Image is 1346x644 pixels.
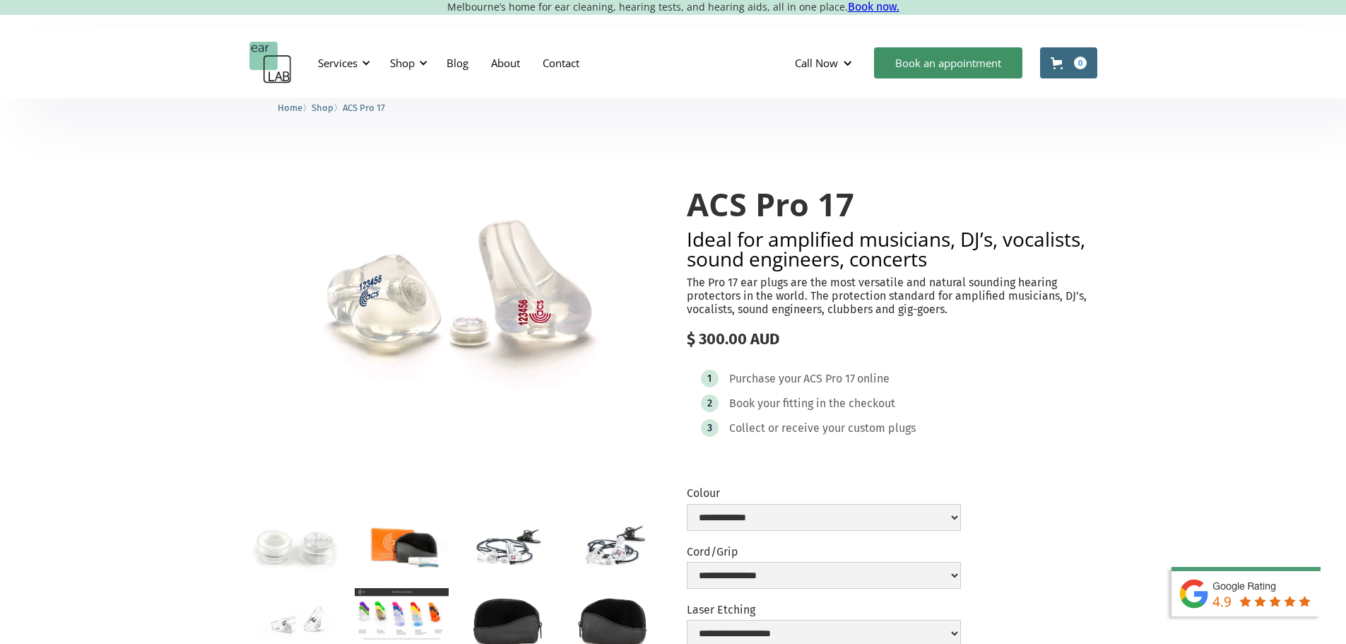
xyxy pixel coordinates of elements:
h2: Ideal for amplified musicians, DJ’s, vocalists, sound engineers, concerts [687,229,1097,269]
div: $ 300.00 AUD [687,330,1097,349]
a: Book an appointment [874,47,1022,78]
div: 2 [707,398,712,409]
a: open lightbox [249,158,660,440]
a: Shop [312,100,333,114]
a: open lightbox [355,588,449,641]
div: ACS Pro 17 [803,372,855,386]
a: home [249,42,292,84]
label: Laser Etching [687,603,961,616]
img: ACS Pro 17 [249,158,660,440]
li: 〉 [278,100,312,115]
a: About [480,42,531,83]
a: ACS Pro 17 [343,100,385,114]
div: 0 [1074,57,1087,69]
div: 1 [707,373,712,384]
div: Purchase your [729,372,801,386]
label: Colour [687,486,961,500]
a: Open cart [1040,47,1097,78]
span: Shop [312,103,333,113]
div: Book your fitting in the checkout [729,397,895,411]
a: Contact [531,42,591,83]
li: 〉 [312,100,343,115]
a: open lightbox [460,515,554,577]
a: Home [278,100,302,114]
div: Call Now [784,42,867,84]
div: online [857,372,890,386]
a: open lightbox [565,515,659,577]
div: Services [318,56,358,70]
div: Shop [390,56,415,70]
label: Cord/Grip [687,545,961,558]
div: Collect or receive your custom plugs [729,421,916,435]
a: open lightbox [249,515,343,577]
div: 3 [707,423,712,433]
a: open lightbox [355,515,449,578]
h1: ACS Pro 17 [687,187,1097,222]
p: The Pro 17 ear plugs are the most versatile and natural sounding hearing protectors in the world.... [687,276,1097,317]
a: Blog [435,42,480,83]
span: Home [278,103,302,113]
div: Services [309,42,374,84]
div: Call Now [795,56,838,70]
div: Shop [382,42,432,84]
span: ACS Pro 17 [343,103,385,113]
